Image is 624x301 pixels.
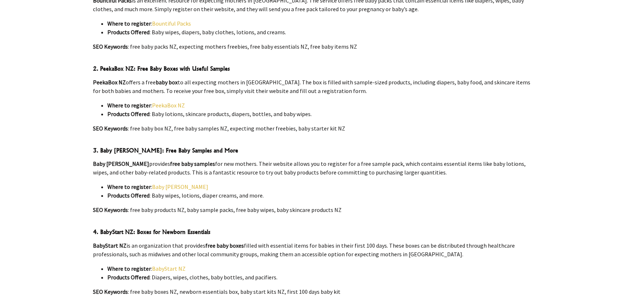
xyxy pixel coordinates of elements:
p: : free baby products NZ, baby sample packs, free baby wipes, baby skincare products NZ [93,205,531,214]
strong: Products Offered [107,28,150,36]
strong: 2. PeekaBox NZ: Free Baby Boxes with Useful Samples [93,65,230,72]
li: : Baby lotions, skincare products, diapers, bottles, and baby wipes. [107,110,531,118]
strong: free baby boxes [205,242,244,249]
p: is an organization that provides filled with essential items for babies in their first 100 days. ... [93,241,531,258]
li: : [107,264,531,273]
li: : [107,182,531,191]
li: : [107,19,531,28]
strong: Where to register [107,183,151,190]
strong: Where to register [107,20,151,27]
a: PeekaBox NZ [152,102,185,109]
strong: baby box [156,79,178,86]
li: : [107,101,531,110]
p: : free baby packs NZ, expecting mothers freebies, free baby essentials NZ, free baby items NZ [93,42,531,51]
strong: Baby [PERSON_NAME] [93,160,149,167]
strong: 3. Baby [PERSON_NAME]: Free Baby Samples and More [93,147,238,154]
strong: free baby samples [170,160,215,167]
strong: SEO Keywords [93,125,128,132]
strong: PeekaBox NZ [93,79,126,86]
strong: Products Offered [107,192,150,199]
strong: Products Offered [107,274,150,281]
strong: BabyStart NZ [93,242,126,249]
a: Baby [PERSON_NAME] [152,183,208,190]
strong: SEO Keywords [93,288,128,295]
li: : Baby wipes, lotions, diaper creams, and more. [107,191,531,200]
li: : Baby wipes, diapers, baby clothes, lotions, and creams. [107,28,531,36]
p: provides for new mothers. Their website allows you to register for a free sample pack, which cont... [93,159,531,177]
strong: Where to register [107,102,151,109]
strong: SEO Keywords [93,43,128,50]
strong: SEO Keywords [93,206,128,213]
p: : free baby box NZ, free baby samples NZ, expecting mother freebies, baby starter kit NZ [93,124,531,133]
p: : free baby boxes NZ, newborn essentials box, baby start kits NZ, first 100 days baby kit [93,287,531,296]
li: : Diapers, wipes, clothes, baby bottles, and pacifiers. [107,273,531,282]
p: offers a free to all expecting mothers in [GEOGRAPHIC_DATA]. The box is filled with sample-sized ... [93,78,531,95]
a: Bountiful Packs [152,20,191,27]
strong: Where to register [107,265,151,272]
a: BabyStart NZ [152,265,186,272]
strong: 4. BabyStart NZ: Boxes for Newborn Essentials [93,228,210,235]
strong: Products Offered [107,110,150,118]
